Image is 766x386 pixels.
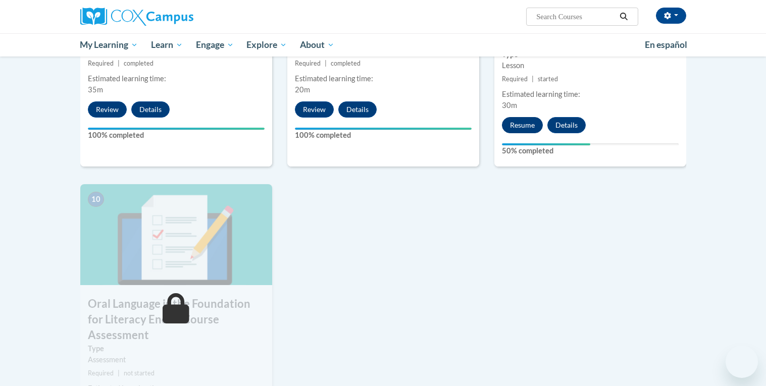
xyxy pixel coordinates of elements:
[295,101,334,118] button: Review
[535,11,616,23] input: Search Courses
[144,33,189,57] a: Learn
[80,296,272,343] h3: Oral Language is the Foundation for Literacy End of Course Assessment
[538,75,558,83] span: started
[338,101,377,118] button: Details
[151,39,183,51] span: Learn
[88,85,103,94] span: 35m
[502,89,679,100] div: Estimated learning time:
[88,369,114,377] span: Required
[196,39,234,51] span: Engage
[293,33,341,57] a: About
[502,101,517,109] span: 30m
[88,73,265,84] div: Estimated learning time:
[502,117,543,133] button: Resume
[300,39,334,51] span: About
[295,128,472,130] div: Your progress
[88,354,265,365] div: Assessment
[295,130,472,141] label: 100% completed
[616,11,631,23] button: Search
[118,369,120,377] span: |
[502,145,679,156] label: 50% completed
[638,34,694,56] a: En español
[80,184,272,285] img: Course Image
[246,39,287,51] span: Explore
[240,33,293,57] a: Explore
[656,8,686,24] button: Account Settings
[88,192,104,207] span: 10
[88,343,265,354] label: Type
[532,75,534,83] span: |
[131,101,170,118] button: Details
[65,33,701,57] div: Main menu
[547,117,586,133] button: Details
[189,33,240,57] a: Engage
[88,130,265,141] label: 100% completed
[118,60,120,67] span: |
[80,8,272,26] a: Cox Campus
[74,33,145,57] a: My Learning
[502,75,528,83] span: Required
[88,101,127,118] button: Review
[88,128,265,130] div: Your progress
[295,60,321,67] span: Required
[124,369,155,377] span: not started
[331,60,361,67] span: completed
[295,73,472,84] div: Estimated learning time:
[80,8,193,26] img: Cox Campus
[88,60,114,67] span: Required
[295,85,310,94] span: 20m
[645,39,687,50] span: En español
[80,39,138,51] span: My Learning
[726,346,758,378] iframe: Button to launch messaging window
[325,60,327,67] span: |
[124,60,154,67] span: completed
[502,143,590,145] div: Your progress
[502,60,679,71] div: Lesson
